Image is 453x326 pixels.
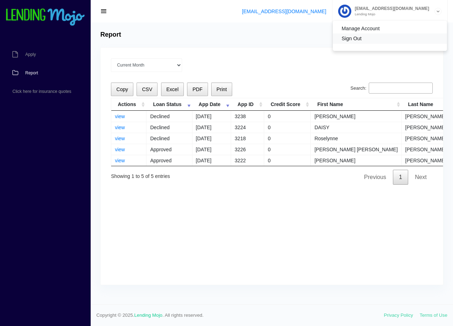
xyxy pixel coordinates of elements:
[351,83,433,94] label: Search:
[311,155,401,166] td: [PERSON_NAME]
[146,98,192,111] th: Loan Status: activate to sort column ascending
[264,111,311,122] td: 0
[231,111,264,122] td: 3238
[311,98,401,111] th: First Name: activate to sort column ascending
[333,23,447,33] a: Manage Account
[264,133,311,144] td: 0
[402,98,450,111] th: Last Name: activate to sort column ascending
[402,111,450,122] td: [PERSON_NAME]
[393,170,408,185] a: 1
[187,83,208,96] button: PDF
[111,98,146,111] th: Actions: activate to sort column ascending
[146,155,192,166] td: Approved
[25,52,36,57] span: Apply
[146,111,192,122] td: Declined
[332,20,447,51] div: Profile image [EMAIL_ADDRESS][DOMAIN_NAME] Lending Mojo
[420,312,447,318] a: Terms of Use
[25,71,38,75] span: Report
[192,98,231,111] th: App Date: activate to sort column ascending
[192,111,231,122] td: [DATE]
[231,155,264,166] td: 3222
[134,312,162,318] a: Lending Mojo
[192,144,231,155] td: [DATE]
[116,86,128,92] span: Copy
[192,133,231,144] td: [DATE]
[146,122,192,133] td: Declined
[115,147,125,152] a: view
[351,6,429,11] span: [EMAIL_ADDRESS][DOMAIN_NAME]
[115,158,125,163] a: view
[231,98,264,111] th: App ID: activate to sort column ascending
[192,122,231,133] td: [DATE]
[161,83,184,96] button: Excel
[402,133,450,144] td: [PERSON_NAME]
[264,122,311,133] td: 0
[402,144,450,155] td: [PERSON_NAME]
[264,155,311,166] td: 0
[137,83,158,96] button: CSV
[100,31,121,39] h4: Report
[96,312,384,319] span: Copyright © 2025. . All rights reserved.
[142,86,152,92] span: CSV
[231,144,264,155] td: 3226
[111,83,133,96] button: Copy
[115,125,125,130] a: view
[5,9,85,26] img: logo-small.png
[264,144,311,155] td: 0
[311,111,401,122] td: [PERSON_NAME]
[338,5,351,18] img: Profile image
[115,136,125,141] a: view
[311,133,401,144] td: Roselynne
[211,83,232,96] button: Print
[369,83,433,94] input: Search:
[409,170,433,185] a: Next
[192,155,231,166] td: [DATE]
[231,133,264,144] td: 3218
[146,144,192,155] td: Approved
[333,33,447,43] a: Sign Out
[264,98,311,111] th: Credit Score: activate to sort column ascending
[231,122,264,133] td: 3224
[111,168,170,180] div: Showing 1 to 5 of 5 entries
[402,155,450,166] td: [PERSON_NAME]
[242,9,326,14] a: [EMAIL_ADDRESS][DOMAIN_NAME]
[192,86,202,92] span: PDF
[217,86,227,92] span: Print
[115,114,125,119] a: view
[146,133,192,144] td: Declined
[402,122,450,133] td: [PERSON_NAME]
[384,312,413,318] a: Privacy Policy
[12,89,71,94] span: Click here for insurance quotes
[351,12,429,16] small: Lending Mojo
[311,122,401,133] td: DAISY
[358,170,392,185] a: Previous
[311,144,401,155] td: [PERSON_NAME] [PERSON_NAME]
[166,86,178,92] span: Excel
